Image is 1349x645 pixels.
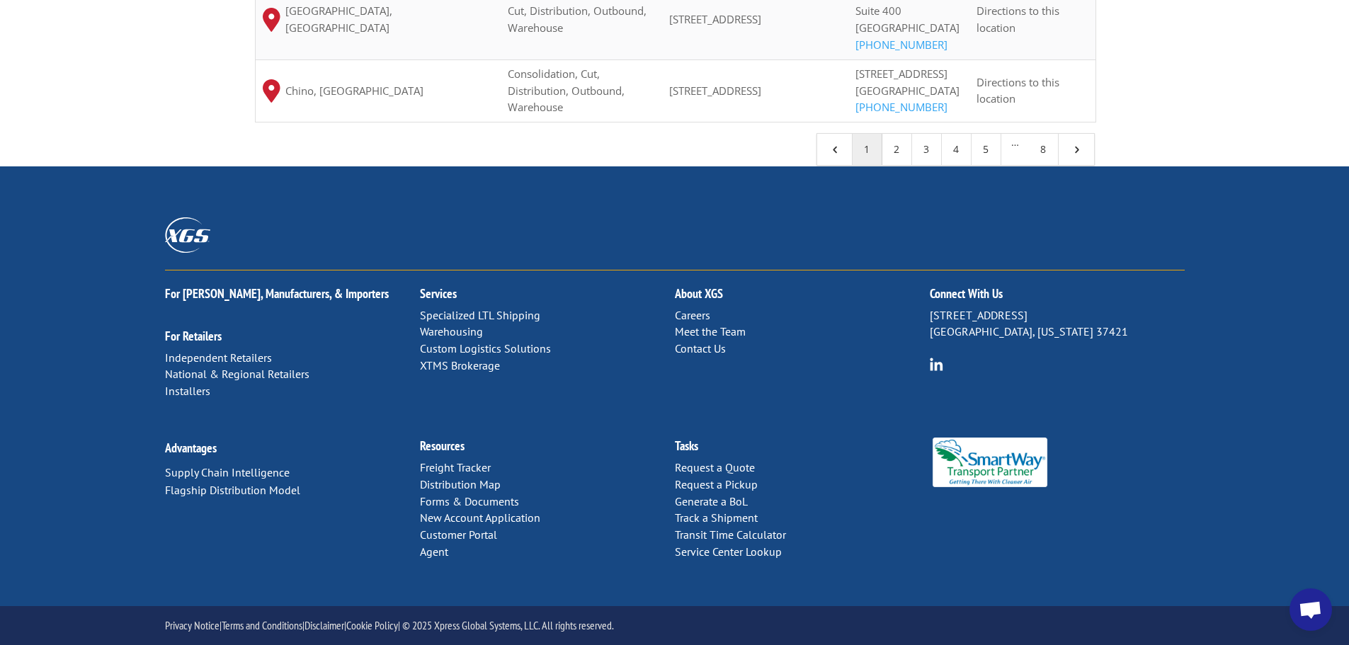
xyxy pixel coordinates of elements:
a: Meet the Team [675,324,746,338]
a: 3 [912,134,942,165]
span: [STREET_ADDRESS] [669,12,761,26]
a: [PHONE_NUMBER] [855,38,947,52]
a: Distribution Map [420,477,501,491]
a: Request a Pickup [675,477,758,491]
a: Freight Tracker [420,460,491,474]
img: xgs-icon-map-pin-red.svg [263,8,280,31]
a: 1 [853,134,882,165]
a: Custom Logistics Solutions [420,341,551,355]
span: [GEOGRAPHIC_DATA], [GEOGRAPHIC_DATA] [285,3,494,37]
span: Directions to this location [977,75,1059,106]
a: Customer Portal [420,527,497,542]
a: Terms and Conditions [222,618,302,632]
span: [GEOGRAPHIC_DATA] [855,84,960,98]
a: Resources [420,438,465,454]
p: [STREET_ADDRESS] [GEOGRAPHIC_DATA], [US_STATE] 37421 [930,307,1185,341]
a: Flagship Distribution Model [165,483,300,497]
span: 4 [829,143,841,156]
a: Services [420,285,457,302]
span: Chino, [GEOGRAPHIC_DATA] [285,83,423,100]
a: 8 [1029,134,1059,165]
a: For [PERSON_NAME], Manufacturers, & Importers [165,285,389,302]
span: Suite 400 [855,4,901,18]
a: Installers [165,384,210,398]
a: National & Regional Retailers [165,367,309,381]
p: | | | | © 2025 Xpress Global Systems, LLC. All rights reserved. [165,616,1185,635]
img: XGS_Logos_ALL_2024_All_White [165,217,210,252]
a: Privacy Notice [165,618,220,632]
a: New Account Application [420,510,540,525]
a: Generate a BoL [675,494,748,508]
a: Agent [420,544,448,559]
a: Request a Quote [675,460,755,474]
a: Service Center Lookup [675,544,782,559]
a: About XGS [675,285,723,302]
a: Supply Chain Intelligence [165,465,290,479]
span: [STREET_ADDRESS] [855,67,947,81]
span: [STREET_ADDRESS] [669,84,761,98]
a: 2 [882,134,912,165]
span: Cut, Distribution, Outbound, Warehouse [508,4,647,35]
a: Forms & Documents [420,494,519,508]
span: … [1001,134,1029,165]
a: Track a Shipment [675,510,758,525]
a: For Retailers [165,328,222,344]
span: Consolidation, Cut, Distribution, Outbound, Warehouse [508,67,625,115]
a: 4 [942,134,972,165]
h2: Connect With Us [930,287,1185,307]
img: xgs-icon-map-pin-red.svg [263,79,280,103]
a: 5 [972,134,1001,165]
a: Warehousing [420,324,483,338]
span: 5 [1070,143,1083,156]
a: Independent Retailers [165,350,272,365]
img: Smartway_Logo [930,438,1051,487]
span: Directions to this location [977,4,1059,35]
a: Careers [675,308,710,322]
div: Open chat [1290,588,1332,631]
a: Disclaimer [304,618,344,632]
h2: Tasks [675,440,930,460]
a: Advantages [165,440,217,456]
a: XTMS Brokerage [420,358,500,372]
a: Cookie Policy [346,618,398,632]
a: [PHONE_NUMBER] [855,100,947,114]
img: group-6 [930,358,943,371]
a: Specialized LTL Shipping [420,308,540,322]
a: Transit Time Calculator [675,527,786,542]
a: Contact Us [675,341,726,355]
span: [GEOGRAPHIC_DATA] [855,21,960,35]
